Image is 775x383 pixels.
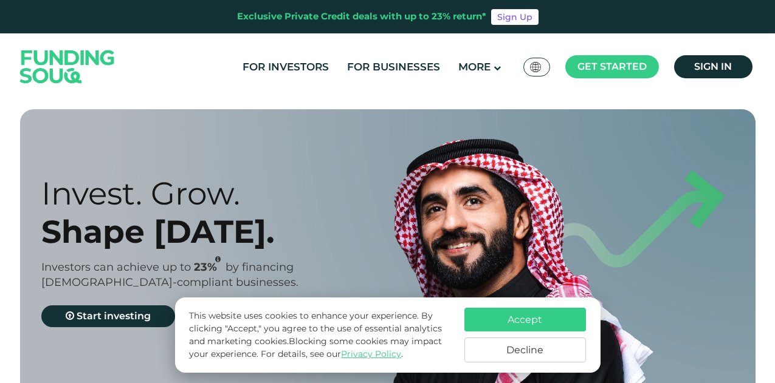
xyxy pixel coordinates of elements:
button: Accept [464,308,586,331]
div: Invest. Grow. [41,174,409,212]
span: by financing [DEMOGRAPHIC_DATA]-compliant businesses. [41,260,298,289]
span: More [458,61,491,73]
span: 23% [194,260,226,274]
p: This website uses cookies to enhance your experience. By clicking "Accept," you agree to the use ... [189,310,452,361]
a: Privacy Policy [341,348,401,359]
span: Start investing [77,310,151,322]
span: Get started [577,61,647,72]
a: Sign in [674,55,753,78]
span: Blocking some cookies may impact your experience. [189,336,442,359]
span: Investors can achieve up to [41,260,191,274]
img: Logo [8,36,127,97]
span: Sign in [694,61,732,72]
div: Shape [DATE]. [41,212,409,251]
a: Start investing [41,305,175,327]
span: For details, see our . [261,348,403,359]
a: For Businesses [344,57,443,77]
div: Exclusive Private Credit deals with up to 23% return* [237,10,486,24]
a: Sign Up [491,9,539,25]
img: SA Flag [530,62,541,72]
i: 23% IRR (expected) ~ 15% Net yield (expected) [215,256,221,263]
button: Decline [464,337,586,362]
a: For Investors [239,57,332,77]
